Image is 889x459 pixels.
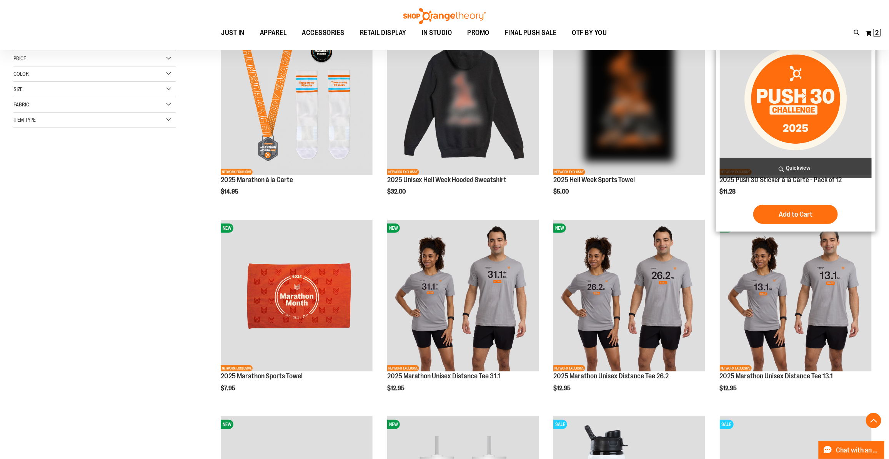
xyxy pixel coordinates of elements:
button: Back To Top [866,413,881,428]
a: 2025 Marathon Sports Towel [221,372,303,380]
img: 2025 Push 30 Sticker à la Carte - Pack of 12 [720,23,872,175]
span: NEW [387,224,400,233]
a: 2025 Hell Week Hooded SweatshirtNEWNETWORK EXCLUSIVE [387,23,539,176]
span: NETWORK EXCLUSIVE [387,365,419,371]
a: 2025 Marathon Unisex Distance Tee 31.1 [387,372,501,380]
div: product [383,216,543,411]
img: 2025 Marathon Unisex Distance Tee 31.1 [387,220,539,371]
span: RETAIL DISPLAY [360,24,406,41]
img: 2025 Marathon Unisex Distance Tee 13.1 [720,220,872,371]
a: OTF 2025 Hell Week Event RetailNEWNETWORK EXCLUSIVE [553,23,705,176]
div: product [716,216,876,411]
span: SALE [553,420,567,429]
span: Chat with an Expert [836,447,880,454]
span: JUST IN [221,24,245,41]
img: Shop Orangetheory [402,8,487,24]
span: NETWORK EXCLUSIVE [720,365,752,371]
div: product [716,19,876,232]
img: 2025 Marathon Unisex Distance Tee 26.2 [553,220,705,371]
span: $12.95 [553,385,572,392]
span: $5.00 [553,188,570,195]
span: NETWORK EXCLUSIVE [221,365,253,371]
img: OTF 2025 Hell Week Event Retail [553,23,705,175]
span: NEW [553,224,566,233]
a: 2025 Push 30 Sticker à la Carte - Pack of 12NEWNETWORK EXCLUSIVE [720,23,872,176]
a: 2025 Marathon Unisex Distance Tee 13.1 [720,372,833,380]
span: $32.00 [387,188,407,195]
a: 2025 Marathon Unisex Distance Tee 13.1NEWNETWORK EXCLUSIVE [720,220,872,373]
span: NETWORK EXCLUSIVE [553,365,585,371]
button: Add to Cart [753,205,838,224]
span: Size [13,86,23,92]
a: 2025 Hell Week Sports Towel [553,176,635,184]
span: APPAREL [260,24,287,41]
span: FINAL PUSH SALE [505,24,557,41]
a: 2025 Marathon Unisex Distance Tee 31.1NEWNETWORK EXCLUSIVE [387,220,539,373]
img: 2025 Hell Week Hooded Sweatshirt [387,23,539,175]
div: product [217,19,376,215]
span: Add to Cart [779,210,812,219]
span: Price [13,55,26,61]
span: ACCESSORIES [302,24,345,41]
a: 2025 Push 30 Sticker à la Carte - Pack of 12 [720,176,842,184]
span: $14.95 [221,188,240,195]
a: 2025 Marathon Unisex Distance Tee 26.2NEWNETWORK EXCLUSIVE [553,220,705,373]
a: 2025 Marathon à la Carte [221,176,293,184]
span: $12.95 [720,385,738,392]
span: PROMO [468,24,490,41]
a: 2025 Marathon à la CarteNEWNETWORK EXCLUSIVE [221,23,373,176]
span: 2 [876,29,879,36]
span: SALE [720,420,734,429]
a: Quickview [720,158,872,178]
div: product [549,216,709,411]
span: IN STUDIO [422,24,452,41]
span: $12.95 [387,385,406,392]
span: NEW [221,224,233,233]
span: $7.95 [221,385,236,392]
span: NETWORK EXCLUSIVE [221,169,253,175]
a: 2025 Unisex Hell Week Hooded Sweatshirt [387,176,507,184]
span: NEW [221,420,233,429]
span: NEW [387,420,400,429]
button: Chat with an Expert [819,441,885,459]
span: Fabric [13,101,29,108]
div: product [549,19,709,215]
a: 2025 Marathon Unisex Distance Tee 26.2 [553,372,669,380]
span: Color [13,71,29,77]
span: OTF BY YOU [572,24,607,41]
div: product [383,19,543,215]
span: $11.28 [720,188,737,195]
span: NETWORK EXCLUSIVE [553,169,585,175]
span: NETWORK EXCLUSIVE [387,169,419,175]
a: 2025 Marathon Sports TowelNEWNETWORK EXCLUSIVE [221,220,373,373]
img: 2025 Marathon Sports Towel [221,220,373,371]
img: 2025 Marathon à la Carte [221,23,373,175]
span: Item Type [13,117,36,123]
div: product [217,216,376,411]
